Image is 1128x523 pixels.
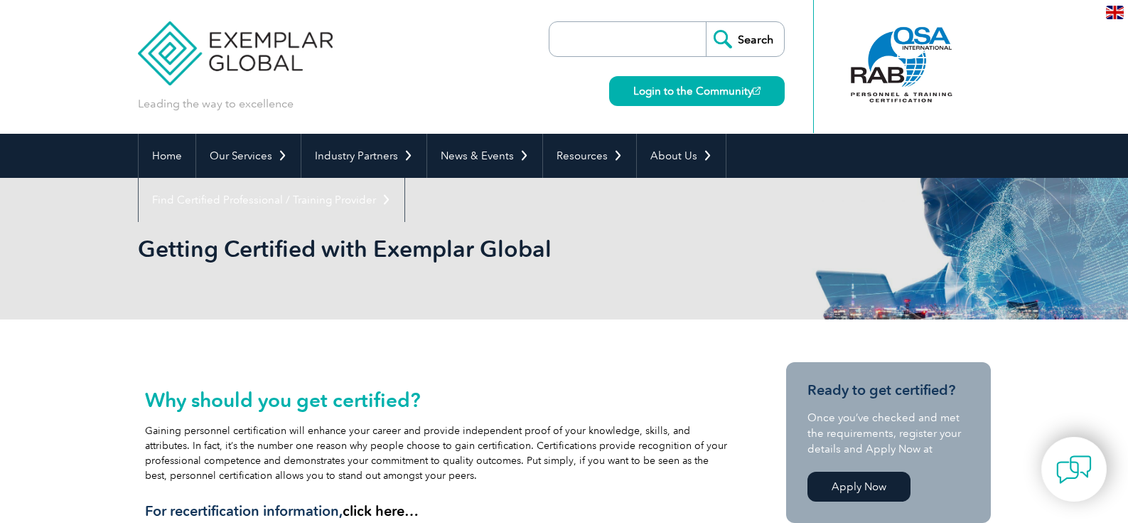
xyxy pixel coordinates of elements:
[807,381,969,399] h3: Ready to get certified?
[145,502,728,520] h3: For recertification information,
[543,134,636,178] a: Resources
[139,134,195,178] a: Home
[145,389,728,411] h2: Why should you get certified?
[706,22,784,56] input: Search
[145,389,728,520] div: Gaining personnel certification will enhance your career and provide independent proof of your kn...
[807,410,969,457] p: Once you’ve checked and met the requirements, register your details and Apply Now at
[138,96,294,112] p: Leading the way to excellence
[196,134,301,178] a: Our Services
[609,76,785,106] a: Login to the Community
[343,502,419,519] a: click here…
[139,178,404,222] a: Find Certified Professional / Training Provider
[427,134,542,178] a: News & Events
[807,472,911,502] a: Apply Now
[637,134,726,178] a: About Us
[1106,6,1124,19] img: en
[753,87,761,95] img: open_square.png
[1056,452,1092,487] img: contact-chat.png
[138,235,684,263] h1: Getting Certified with Exemplar Global
[301,134,426,178] a: Industry Partners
